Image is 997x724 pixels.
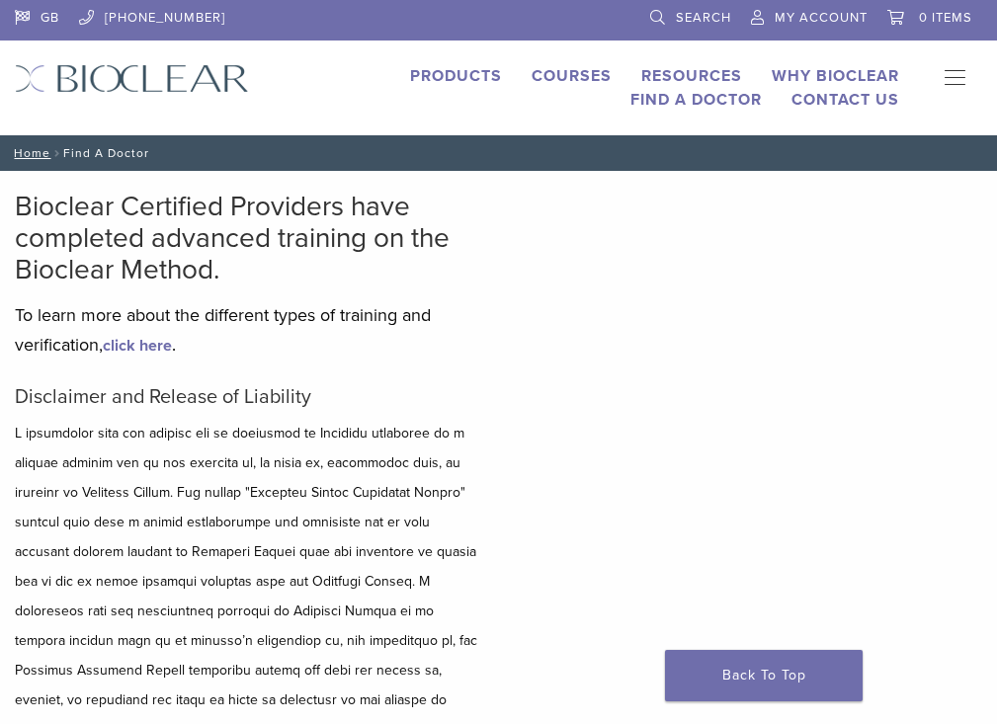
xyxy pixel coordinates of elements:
p: To learn more about the different types of training and verification, . [15,300,484,360]
h2: Bioclear Certified Providers have completed advanced training on the Bioclear Method. [15,191,484,285]
a: Find A Doctor [630,90,762,110]
a: Home [8,146,50,160]
a: click here [103,336,172,356]
h5: Disclaimer and Release of Liability [15,385,484,409]
a: Courses [532,66,612,86]
span: Search [676,10,731,26]
span: My Account [775,10,868,26]
a: Back To Top [665,650,863,701]
img: Bioclear [15,64,249,93]
a: Contact Us [791,90,899,110]
nav: Primary Navigation [929,64,982,94]
a: Resources [641,66,742,86]
span: / [50,148,63,158]
a: Why Bioclear [772,66,899,86]
a: Products [410,66,502,86]
span: 0 items [919,10,972,26]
